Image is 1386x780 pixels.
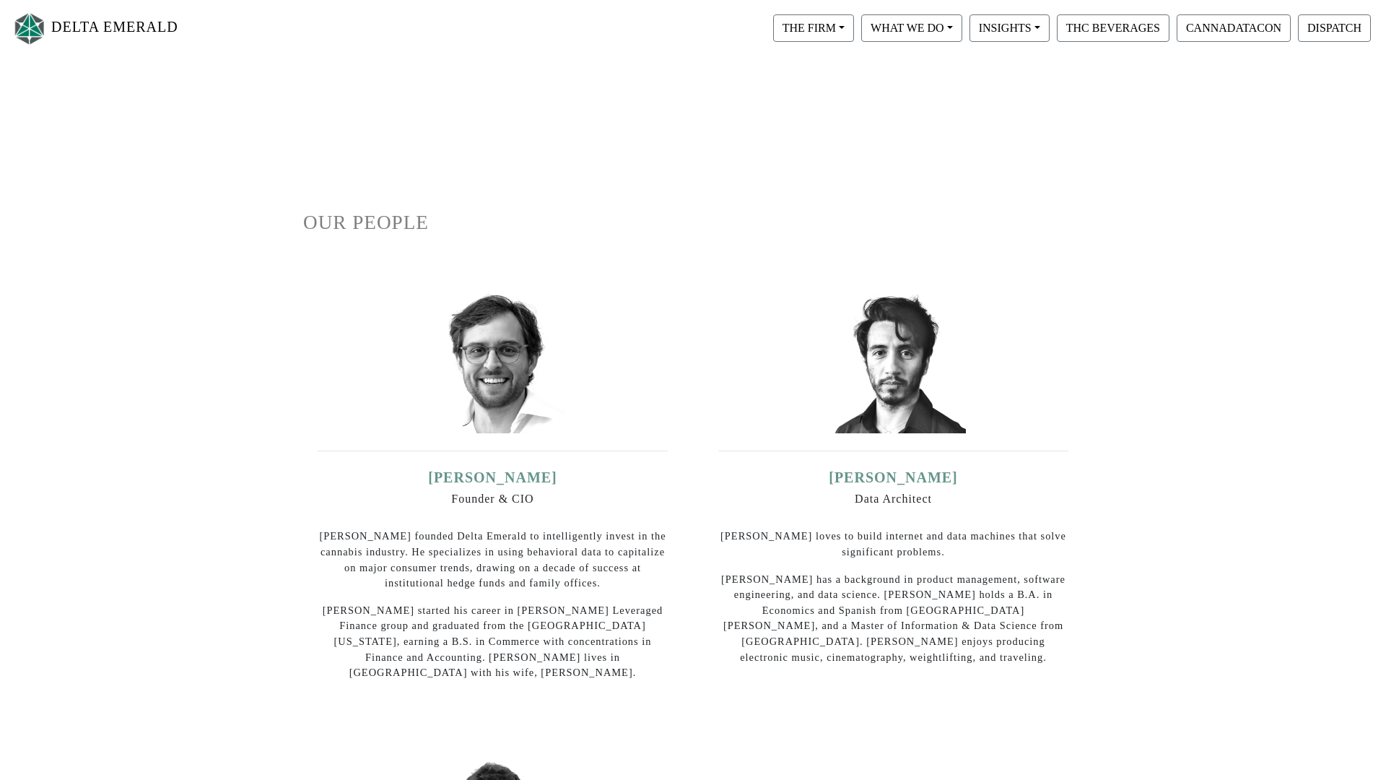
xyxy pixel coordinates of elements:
img: ian [421,289,565,433]
p: [PERSON_NAME] started his career in [PERSON_NAME] Leveraged Finance group and graduated from the ... [318,603,668,681]
button: WHAT WE DO [861,14,962,42]
p: [PERSON_NAME] loves to build internet and data machines that solve significant problems. [718,529,1068,560]
a: [PERSON_NAME] [829,469,958,485]
p: [PERSON_NAME] founded Delta Emerald to intelligently invest in the cannabis industry. He speciali... [318,529,668,591]
img: Logo [12,9,48,48]
h6: Founder & CIO [318,492,668,506]
button: THE FIRM [773,14,854,42]
a: CANNADATACON [1173,21,1294,33]
img: david [821,289,966,433]
a: THC BEVERAGES [1053,21,1173,33]
button: CANNADATACON [1177,14,1291,42]
button: INSIGHTS [969,14,1050,42]
a: DISPATCH [1294,21,1374,33]
button: THC BEVERAGES [1057,14,1169,42]
h1: OUR PEOPLE [303,211,1083,235]
a: [PERSON_NAME] [428,469,557,485]
button: DISPATCH [1298,14,1371,42]
h6: Data Architect [718,492,1068,506]
a: DELTA EMERALD [12,6,178,51]
p: [PERSON_NAME] has a background in product management, software engineering, and data science. [PE... [718,572,1068,666]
